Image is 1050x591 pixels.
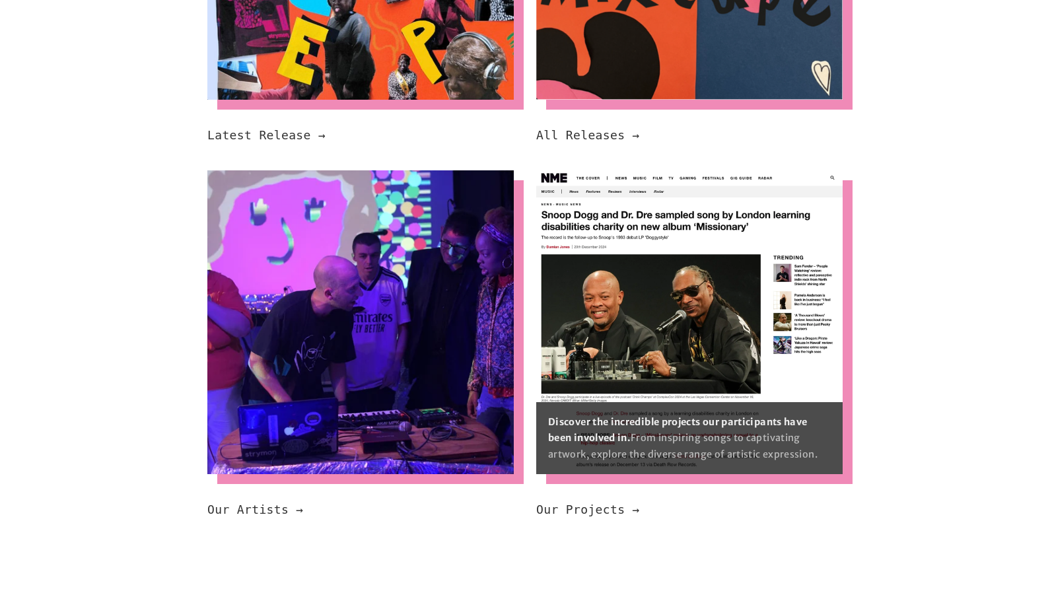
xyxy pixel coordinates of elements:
strong: Discover the incredible projects our participants have been involved in. [548,416,810,444]
p: From inspiring songs to captivating artwork, explore the diverse range of artistic expression. [548,414,831,462]
code: Latest Release → [207,128,326,142]
code: All Releases → [536,128,640,142]
code: Our Projects → [536,503,640,516]
code: Our Artists → [207,503,304,516]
